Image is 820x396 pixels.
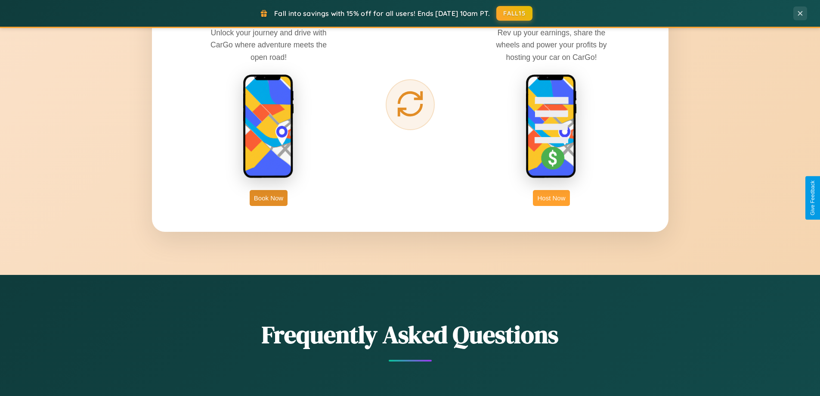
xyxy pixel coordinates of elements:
div: Give Feedback [810,181,816,215]
p: Rev up your earnings, share the wheels and power your profits by hosting your car on CarGo! [487,27,616,63]
p: Unlock your journey and drive with CarGo where adventure meets the open road! [204,27,333,63]
img: host phone [526,74,577,179]
span: Fall into savings with 15% off for all users! Ends [DATE] 10am PT. [274,9,490,18]
button: Book Now [250,190,288,206]
img: rent phone [243,74,294,179]
button: FALL15 [496,6,532,21]
button: Host Now [533,190,569,206]
h2: Frequently Asked Questions [152,318,668,351]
